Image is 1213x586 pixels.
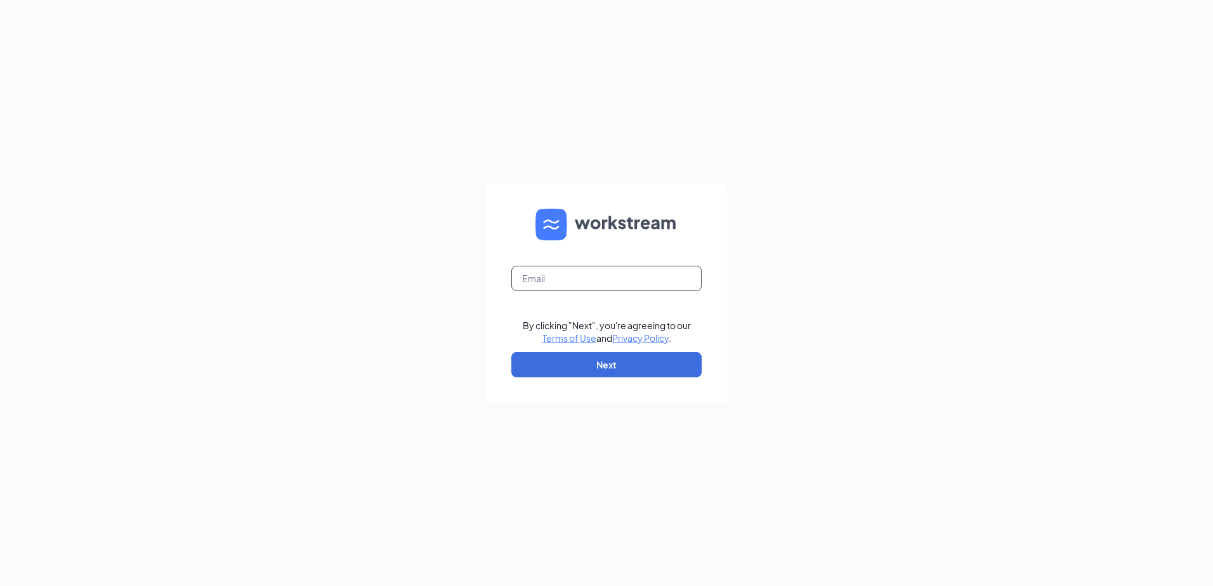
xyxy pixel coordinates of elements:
[535,209,678,240] img: WS logo and Workstream text
[542,332,596,344] a: Terms of Use
[511,266,702,291] input: Email
[612,332,669,344] a: Privacy Policy
[523,319,691,344] div: By clicking "Next", you're agreeing to our and .
[511,352,702,377] button: Next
